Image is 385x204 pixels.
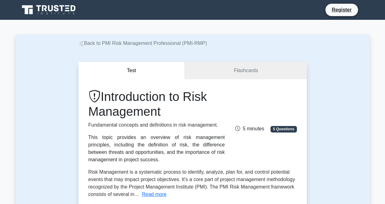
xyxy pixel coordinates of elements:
span: 5 minutes [235,126,264,131]
span: 5 Questions [271,126,297,132]
button: Test [78,62,185,80]
a: Register [328,6,355,14]
a: Back to PMI Risk Management Professional (PMI-RMP) [78,41,207,46]
button: Read more [142,191,166,198]
span: Risk Management is a systematic process to identify, analyze, plan for, and control potential eve... [88,169,295,197]
a: Flashcards [185,62,307,80]
h1: Introduction to Risk Management [88,89,225,119]
div: This topic provides an overview of risk management principles, including the definition of risk, ... [88,134,225,163]
p: Fundamental concepts and definitions in risk management. [88,121,225,129]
